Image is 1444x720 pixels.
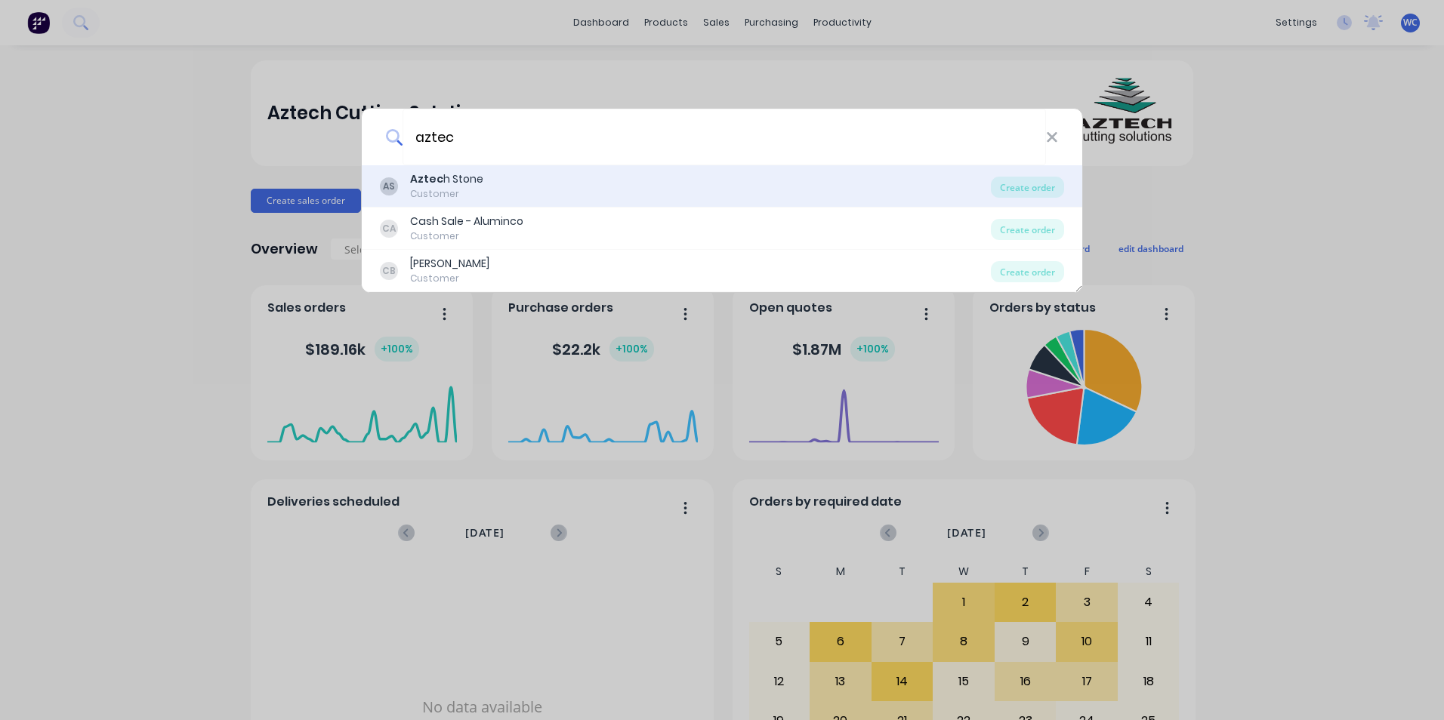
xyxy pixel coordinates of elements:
div: Cash Sale - Aluminco [410,214,523,229]
div: [PERSON_NAME] [410,256,489,272]
div: Create order [991,177,1064,198]
b: Aztec [410,171,443,186]
div: Customer [410,187,483,201]
div: Customer [410,229,523,243]
div: AS [380,177,398,195]
div: Customer [410,272,489,285]
div: Create order [991,219,1064,240]
div: CB [380,262,398,280]
input: Enter a customer name to create a new order... [403,109,1046,165]
div: CA [380,220,398,238]
div: h Stone [410,171,483,187]
div: Create order [991,261,1064,282]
